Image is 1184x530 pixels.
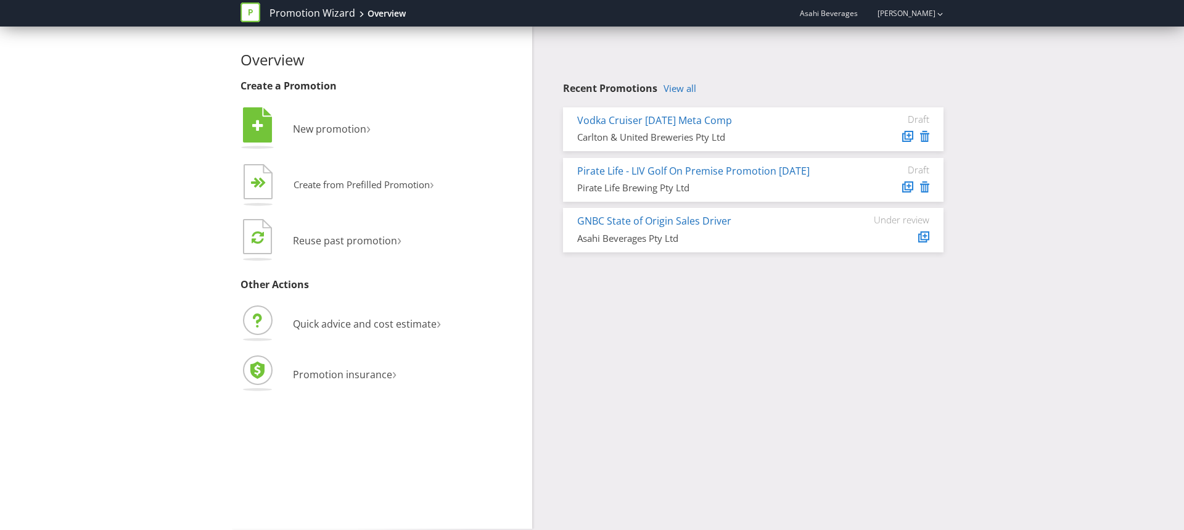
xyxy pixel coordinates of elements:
div: Asahi Beverages Pty Ltd [577,232,837,245]
tspan:  [252,230,264,244]
h3: Create a Promotion [240,81,523,92]
a: Promotion insurance› [240,368,397,381]
div: Pirate Life Brewing Pty Ltd [577,181,837,194]
div: Carlton & United Breweries Pty Ltd [577,131,837,144]
div: Draft [855,114,929,125]
span: New promotion [293,122,366,136]
a: Pirate Life - LIV Golf On Premise Promotion [DATE] [577,164,810,178]
h2: Overview [240,52,523,68]
a: View all [664,83,696,94]
div: Under review [855,214,929,225]
span: › [392,363,397,383]
span: › [397,229,401,249]
a: GNBC State of Origin Sales Driver [577,214,731,228]
span: › [430,174,434,193]
a: [PERSON_NAME] [865,8,935,19]
span: Recent Promotions [563,81,657,95]
span: Promotion insurance [293,368,392,381]
tspan:  [252,119,263,133]
span: Create from Prefilled Promotion [294,178,430,191]
div: Overview [368,7,406,20]
span: Reuse past promotion [293,234,397,247]
span: › [437,312,441,333]
span: › [366,117,371,138]
a: Vodka Cruiser [DATE] Meta Comp [577,114,732,127]
a: Quick advice and cost estimate› [240,317,441,331]
span: Asahi Beverages [800,8,858,19]
a: Promotion Wizard [269,6,355,20]
div: Draft [855,164,929,175]
tspan:  [258,177,266,189]
button: Create from Prefilled Promotion› [240,161,435,210]
h3: Other Actions [240,279,523,291]
span: Quick advice and cost estimate [293,317,437,331]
